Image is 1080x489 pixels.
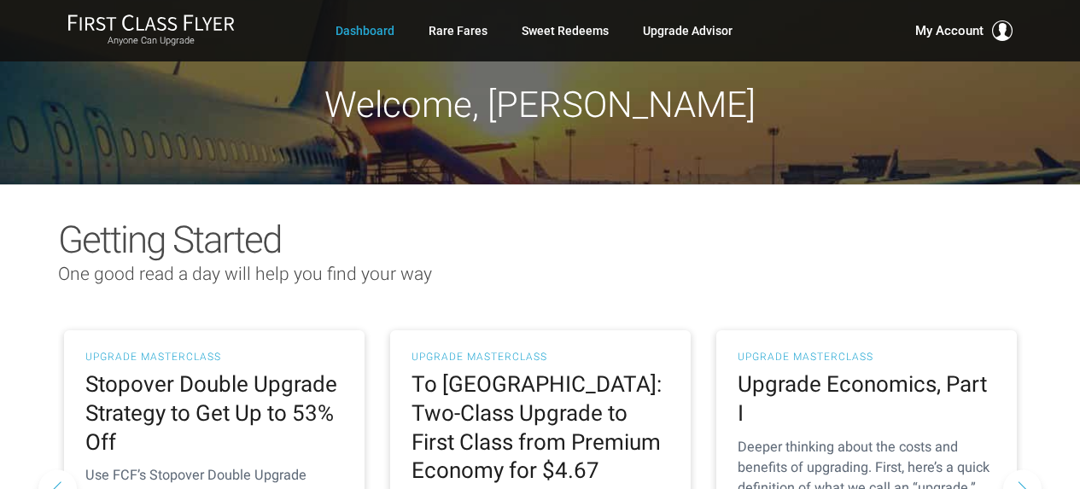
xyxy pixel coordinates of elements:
a: Rare Fares [429,15,487,46]
button: My Account [915,20,1013,41]
span: One good read a day will help you find your way [58,264,432,284]
img: First Class Flyer [67,14,235,32]
h3: UPGRADE MASTERCLASS [412,352,669,362]
a: Upgrade Advisor [643,15,733,46]
h3: UPGRADE MASTERCLASS [738,352,995,362]
a: First Class FlyerAnyone Can Upgrade [67,14,235,48]
small: Anyone Can Upgrade [67,35,235,47]
h2: Upgrade Economics, Part I [738,370,995,428]
a: Sweet Redeems [522,15,609,46]
span: Getting Started [58,218,281,262]
span: My Account [915,20,984,41]
a: Dashboard [336,15,394,46]
span: Welcome, [PERSON_NAME] [324,84,756,125]
h3: UPGRADE MASTERCLASS [85,352,343,362]
h2: Stopover Double Upgrade Strategy to Get Up to 53% Off [85,370,343,457]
